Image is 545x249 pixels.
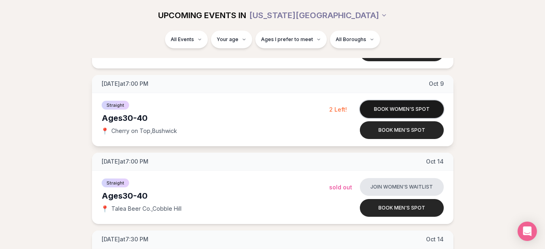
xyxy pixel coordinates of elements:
button: Join women's waitlist [360,178,444,196]
button: Your age [211,31,252,48]
button: Book women's spot [360,100,444,118]
div: Ages 30-40 [102,112,329,124]
button: All Boroughs [330,31,380,48]
button: Ages I prefer to meet [255,31,327,48]
div: Open Intercom Messenger [518,222,537,241]
span: Oct 9 [429,80,444,88]
span: 📍 [102,128,108,134]
span: [DATE] at 7:30 PM [102,235,148,243]
div: Ages 30-40 [102,190,329,201]
button: Book men's spot [360,121,444,139]
span: 2 Left! [329,106,347,113]
span: Talea Beer Co. , Cobble Hill [111,205,182,213]
span: All Events [171,36,194,43]
span: Straight [102,101,129,110]
span: Ages I prefer to meet [261,36,313,43]
button: All Events [165,31,208,48]
span: Cherry on Top , Bushwick [111,127,177,135]
span: [DATE] at 7:00 PM [102,158,148,166]
span: All Boroughs [336,36,366,43]
span: Sold Out [329,184,352,191]
span: Oct 14 [426,235,444,243]
span: Straight [102,178,129,187]
span: Oct 14 [426,158,444,166]
button: [US_STATE][GEOGRAPHIC_DATA] [249,6,387,24]
span: [DATE] at 7:00 PM [102,80,148,88]
span: Your age [217,36,238,43]
span: UPCOMING EVENTS IN [158,10,246,21]
span: 📍 [102,205,108,212]
button: Book men's spot [360,199,444,217]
